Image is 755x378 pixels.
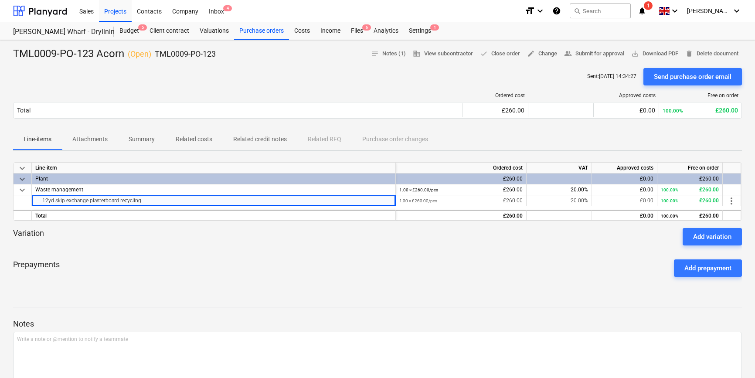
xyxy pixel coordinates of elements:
a: Settings1 [404,22,436,40]
div: Files [346,22,368,40]
span: keyboard_arrow_down [17,174,27,184]
i: keyboard_arrow_down [535,6,545,16]
div: TML0009-PO-123 Acorn [13,47,216,61]
a: Income [315,22,346,40]
span: search [574,7,581,14]
span: 5 [138,24,147,31]
div: Approved costs [597,92,656,99]
div: Free on order [663,92,738,99]
span: 6 [362,24,371,31]
span: 1 [644,1,653,10]
p: Prepayments [13,259,60,277]
i: Knowledge base [552,6,561,16]
div: £260.00 [661,184,719,195]
button: Add variation [683,228,742,245]
div: £0.00 [595,184,653,195]
a: Budget5 [114,22,144,40]
button: Add prepayment [674,259,742,277]
div: Line-item [32,163,396,174]
button: Submit for approval [561,47,628,61]
p: Summary [129,135,155,144]
div: Total [32,210,396,221]
div: £0.00 [595,211,653,221]
div: Ordered cost [396,163,527,174]
div: £260.00 [661,174,719,184]
button: Change [524,47,561,61]
button: Download PDF [628,47,682,61]
div: Total [17,107,31,114]
div: Ordered cost [466,92,525,99]
i: format_size [524,6,535,16]
div: Chat Widget [711,336,755,378]
div: £260.00 [661,211,719,221]
small: 100.00% [661,198,678,203]
div: Plant [35,174,392,184]
span: save_alt [631,50,639,58]
span: Close order [480,49,520,59]
div: Free on order [657,163,723,174]
div: £260.00 [399,195,523,206]
i: keyboard_arrow_down [731,6,742,16]
div: Add prepayment [684,262,731,274]
span: more_vert [726,196,737,206]
div: £260.00 [661,195,719,206]
a: Costs [289,22,315,40]
span: 4 [223,5,232,11]
button: Delete document [682,47,742,61]
span: Submit for approval [564,49,624,59]
span: 1 [430,24,439,31]
a: Purchase orders [234,22,289,40]
div: £260.00 [399,174,523,184]
a: Files6 [346,22,368,40]
span: people_alt [564,50,572,58]
div: Settings [404,22,436,40]
p: ( Open ) [128,49,151,59]
span: done [480,50,488,58]
span: Download PDF [631,49,678,59]
i: notifications [638,6,646,16]
small: 100.00% [661,187,678,192]
div: £260.00 [663,107,738,114]
div: Send purchase order email [654,71,731,82]
span: Waste management [35,187,83,193]
span: edit [527,50,535,58]
span: Notes (1) [371,49,406,59]
p: Attachments [72,135,108,144]
span: Change [527,49,557,59]
i: keyboard_arrow_down [670,6,680,16]
div: 12yd skip exchange plasterboard recycling [35,195,392,206]
button: Search [570,3,631,18]
button: Send purchase order email [643,68,742,85]
div: 20.00% [527,184,592,195]
div: VAT [527,163,592,174]
div: £260.00 [466,107,524,114]
span: keyboard_arrow_down [17,163,27,174]
small: 1.00 × £260.00 / pcs [399,198,437,203]
small: 100.00% [661,214,678,218]
span: keyboard_arrow_down [17,185,27,195]
p: Related costs [176,135,212,144]
div: £260.00 [399,211,523,221]
div: Add variation [693,231,731,242]
p: TML0009-PO-123 [155,49,216,59]
div: £0.00 [595,174,653,184]
p: Sent : [DATE] 14:34:27 [587,73,636,80]
span: business [413,50,421,58]
span: [PERSON_NAME] [687,7,731,14]
a: Client contract [144,22,194,40]
a: Analytics [368,22,404,40]
div: [PERSON_NAME] Wharf - Drylining [13,27,104,37]
button: Notes (1) [367,47,409,61]
p: Related credit notes [233,135,287,144]
button: Close order [476,47,524,61]
div: Approved costs [592,163,657,174]
div: Budget [114,22,144,40]
span: delete [685,50,693,58]
a: Valuations [194,22,234,40]
span: notes [371,50,379,58]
